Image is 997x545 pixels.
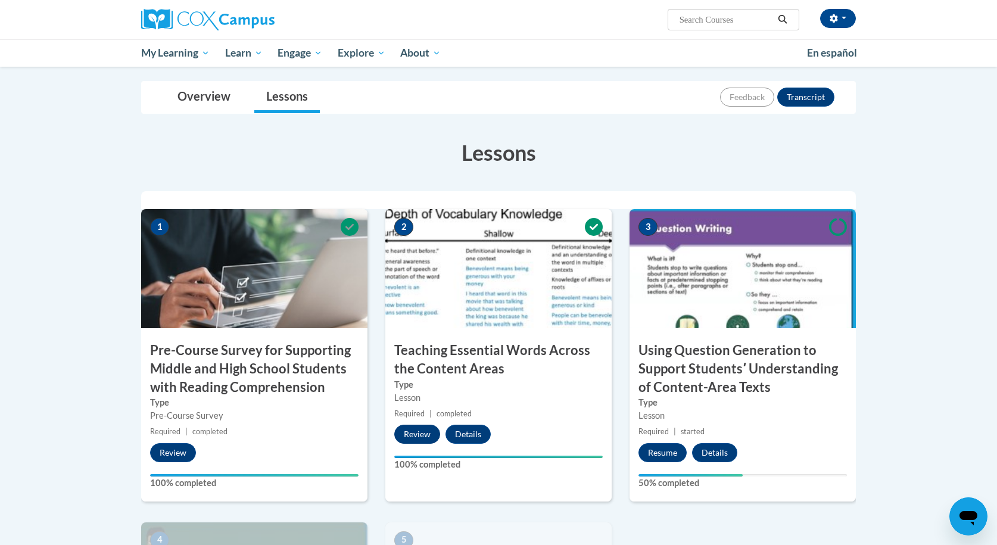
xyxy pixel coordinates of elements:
[270,39,330,67] a: Engage
[630,341,856,396] h3: Using Question Generation to Support Studentsʹ Understanding of Content-Area Texts
[638,427,669,436] span: Required
[141,209,367,328] img: Course Image
[630,209,856,328] img: Course Image
[949,497,987,535] iframe: Button to launch messaging window
[638,443,687,462] button: Resume
[385,341,612,378] h3: Teaching Essential Words Across the Content Areas
[638,218,658,236] span: 3
[777,88,834,107] button: Transcript
[278,46,322,60] span: Engage
[394,378,603,391] label: Type
[385,209,612,328] img: Course Image
[217,39,270,67] a: Learn
[150,427,180,436] span: Required
[141,46,210,60] span: My Learning
[638,409,847,422] div: Lesson
[429,409,432,418] span: |
[445,425,491,444] button: Details
[394,409,425,418] span: Required
[185,427,188,436] span: |
[394,391,603,404] div: Lesson
[338,46,385,60] span: Explore
[678,13,774,27] input: Search Courses
[225,46,263,60] span: Learn
[638,474,743,477] div: Your progress
[774,13,792,27] button: Search
[437,409,472,418] span: completed
[150,396,359,409] label: Type
[141,341,367,396] h3: Pre-Course Survey for Supporting Middle and High School Students with Reading Comprehension
[394,425,440,444] button: Review
[674,427,676,436] span: |
[150,443,196,462] button: Review
[166,82,242,113] a: Overview
[400,46,441,60] span: About
[150,477,359,490] label: 100% completed
[150,409,359,422] div: Pre-Course Survey
[799,41,865,66] a: En español
[681,427,705,436] span: started
[330,39,393,67] a: Explore
[133,39,217,67] a: My Learning
[123,39,874,67] div: Main menu
[692,443,737,462] button: Details
[254,82,320,113] a: Lessons
[150,218,169,236] span: 1
[141,138,856,167] h3: Lessons
[394,458,603,471] label: 100% completed
[393,39,449,67] a: About
[141,9,367,30] a: Cox Campus
[150,474,359,477] div: Your progress
[638,477,847,490] label: 50% completed
[141,9,275,30] img: Cox Campus
[820,9,856,28] button: Account Settings
[807,46,857,59] span: En español
[720,88,774,107] button: Feedback
[638,396,847,409] label: Type
[394,456,603,458] div: Your progress
[394,218,413,236] span: 2
[192,427,228,436] span: completed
